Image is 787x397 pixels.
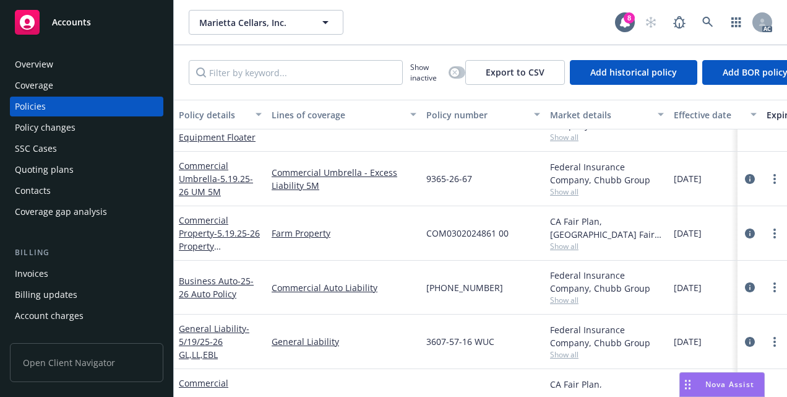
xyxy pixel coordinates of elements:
div: Federal Insurance Company, Chubb Group [550,323,664,349]
span: Show all [550,186,664,197]
div: Policy number [426,108,527,121]
a: Commercial Umbrella - Excess Liability 5M [272,166,416,192]
a: more [767,172,782,186]
div: Federal Insurance Company, Chubb Group [550,160,664,186]
input: Filter by keyword... [189,60,403,85]
div: Billing [10,246,163,259]
a: Contacts [10,181,163,201]
a: Invoices [10,264,163,284]
a: Accounts [10,5,163,40]
a: Start snowing [639,10,663,35]
a: Account charges [10,306,163,326]
div: Coverage gap analysis [15,202,107,222]
div: Quoting plans [15,160,74,180]
div: Installment plans [15,327,87,347]
div: Effective date [674,108,743,121]
a: Commercial Auto Liability [272,281,416,294]
span: [PHONE_NUMBER] [426,281,503,294]
a: Quoting plans [10,160,163,180]
span: Show all [550,132,664,142]
div: Account charges [15,306,84,326]
a: Overview [10,55,163,74]
span: [DATE] [674,227,702,240]
div: Invoices [15,264,48,284]
a: General Liability [179,323,249,360]
span: Nova Assist [705,379,754,390]
span: Show all [550,241,664,251]
a: more [767,280,782,295]
a: Report a Bug [667,10,692,35]
a: Business Auto [179,275,254,300]
span: Show inactive [410,62,444,83]
span: [DATE] [674,281,702,294]
div: Overview [15,55,53,74]
button: Effective date [669,100,762,129]
span: 3607-57-16 WUC [426,335,494,348]
a: more [767,226,782,241]
a: Billing updates [10,285,163,305]
div: Contacts [15,181,51,201]
span: - 5.19.25-26 Property ([STREET_ADDRESS]) [179,227,260,278]
a: Policy changes [10,118,163,137]
div: Lines of coverage [272,108,403,121]
div: Drag to move [680,373,695,396]
span: COM0302024861 00 [426,227,509,240]
div: SSC Cases [15,139,57,159]
a: Search [695,10,720,35]
span: Export to CSV [486,66,544,78]
a: Coverage [10,76,163,95]
button: Market details [545,100,669,129]
span: [DATE] [674,335,702,348]
a: Commercial Property [179,214,260,278]
a: SSC Cases [10,139,163,159]
span: [DATE] [674,172,702,185]
a: Commercial Umbrella [179,160,253,198]
button: Policy details [174,100,267,129]
div: CA Fair Plan, [GEOGRAPHIC_DATA] Fair plan [550,215,664,241]
a: Coverage gap analysis [10,202,163,222]
div: 8 [624,12,635,24]
a: circleInformation [742,172,757,186]
div: Billing updates [15,285,77,305]
div: Federal Insurance Company, Chubb Group [550,269,664,295]
div: Market details [550,108,650,121]
span: Open Client Navigator [10,343,163,382]
a: Farm Property [272,227,416,240]
span: Add historical policy [590,66,677,78]
a: more [767,334,782,349]
a: Policies [10,97,163,116]
div: Policy changes [15,118,75,137]
button: Lines of coverage [267,100,421,129]
span: Show all [550,295,664,305]
a: circleInformation [742,334,757,349]
a: General Liability [272,335,416,348]
button: Marietta Cellars, Inc. [189,10,343,35]
a: circleInformation [742,226,757,241]
div: Policies [15,97,46,116]
div: Policy details [179,108,248,121]
button: Policy number [421,100,545,129]
span: Marietta Cellars, Inc. [199,16,306,29]
span: 9365-26-67 [426,172,472,185]
div: Coverage [15,76,53,95]
button: Add historical policy [570,60,697,85]
span: - 5/19/25-26 GL,LL,EBL [179,323,249,360]
button: Nova Assist [679,372,765,397]
span: Accounts [52,17,91,27]
a: Switch app [724,10,749,35]
a: Installment plans [10,327,163,347]
span: Show all [550,349,664,360]
a: circleInformation [742,280,757,295]
button: Export to CSV [465,60,565,85]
